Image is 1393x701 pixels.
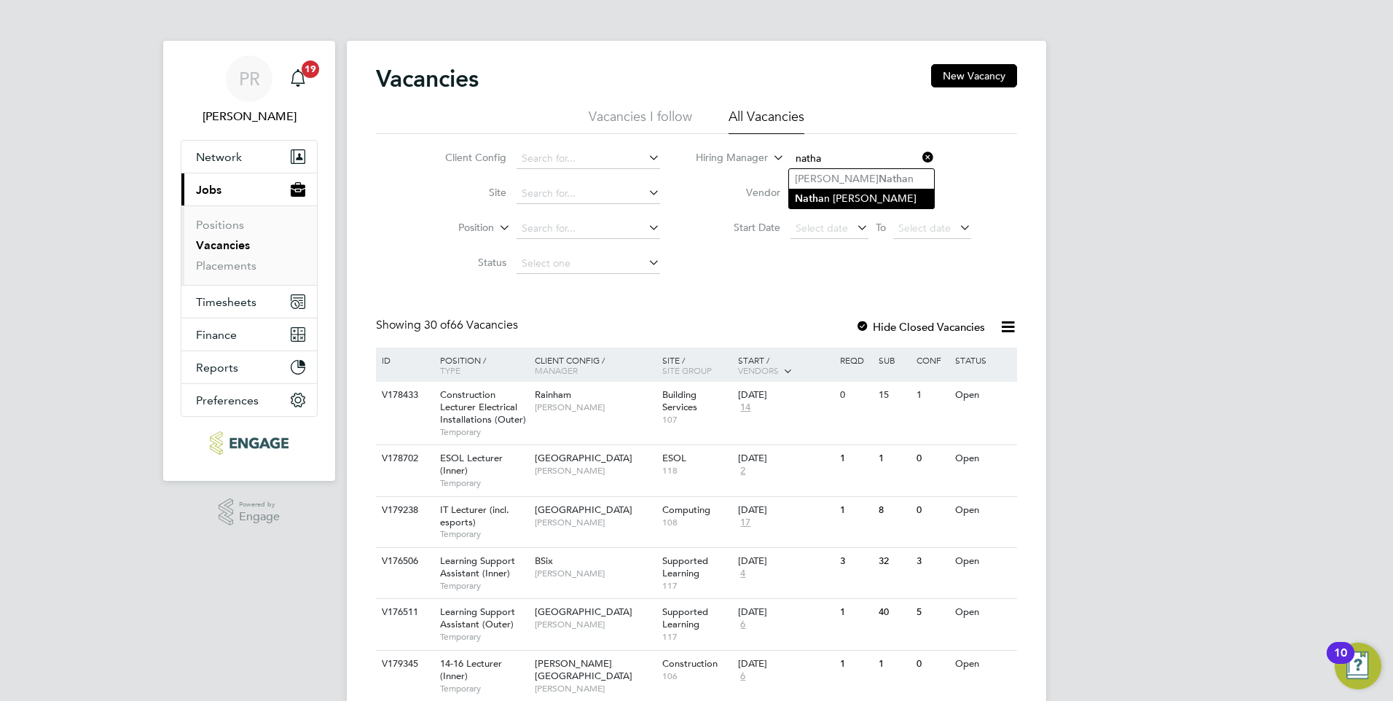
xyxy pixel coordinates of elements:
span: [PERSON_NAME] [535,619,655,630]
div: 1 [836,651,874,678]
div: V178702 [378,445,429,472]
span: [GEOGRAPHIC_DATA] [535,606,632,618]
span: [PERSON_NAME] [535,568,655,579]
span: Building Services [662,388,697,413]
span: 106 [662,670,731,682]
span: Supported Learning [662,555,708,579]
span: Construction Lecturer Electrical Installations (Outer) [440,388,526,426]
div: V179238 [378,497,429,524]
div: 10 [1334,653,1347,672]
span: 66 Vacancies [424,318,518,332]
span: BSix [535,555,553,567]
div: 1 [836,599,874,626]
a: Powered byEngage [219,498,280,526]
span: Powered by [239,498,280,511]
div: Open [951,382,1015,409]
span: Site Group [662,364,712,376]
button: Network [181,141,317,173]
a: Vacancies [196,238,250,252]
span: Type [440,364,460,376]
span: [PERSON_NAME] [535,402,655,413]
img: ncclondon-logo-retina.png [210,431,288,455]
div: [DATE] [738,606,833,619]
div: V176511 [378,599,429,626]
input: Select one [517,254,660,274]
div: 1 [836,445,874,472]
div: Conf [913,348,951,372]
span: 30 of [424,318,450,332]
a: PR[PERSON_NAME] [181,55,318,125]
li: n [PERSON_NAME] [789,189,934,208]
b: Natha [879,173,908,185]
div: Start / [734,348,836,384]
span: ESOL Lecturer (Inner) [440,452,503,477]
label: Hiring Manager [684,151,768,165]
span: Pallvi Raghvani [181,108,318,125]
span: 6 [738,619,747,631]
label: Site [423,186,506,199]
span: Temporary [440,528,527,540]
span: [GEOGRAPHIC_DATA] [535,452,632,464]
span: Computing [662,504,710,516]
span: 117 [662,631,731,643]
span: [GEOGRAPHIC_DATA] [535,504,632,516]
span: [PERSON_NAME] [535,465,655,477]
div: 32 [875,548,913,575]
span: Finance [196,328,237,342]
div: Open [951,497,1015,524]
div: 1 [875,445,913,472]
span: 6 [738,670,747,683]
div: 5 [913,599,951,626]
div: 0 [913,651,951,678]
label: Client Config [423,151,506,164]
span: Jobs [196,183,221,197]
span: 14 [738,402,753,414]
button: Reports [181,351,317,383]
div: [DATE] [738,453,833,465]
a: Go to home page [181,431,318,455]
div: Client Config / [531,348,659,383]
span: 118 [662,465,731,477]
div: ID [378,348,429,372]
h2: Vacancies [376,64,479,93]
span: [PERSON_NAME][GEOGRAPHIC_DATA] [535,657,632,682]
div: 8 [875,497,913,524]
div: [DATE] [738,389,833,402]
span: To [871,218,890,237]
div: 15 [875,382,913,409]
span: PR [239,69,260,88]
span: Select date [796,222,848,235]
div: Status [951,348,1015,372]
div: 0 [836,382,874,409]
div: 0 [913,497,951,524]
span: Vendors [738,364,779,376]
span: Construction [662,657,718,670]
span: Temporary [440,426,527,438]
label: Status [423,256,506,269]
div: Open [951,651,1015,678]
div: 3 [836,548,874,575]
span: Manager [535,364,578,376]
div: V178433 [378,382,429,409]
div: 0 [913,445,951,472]
span: Supported Learning [662,606,708,630]
div: [DATE] [738,504,833,517]
a: Placements [196,259,256,273]
span: Network [196,150,242,164]
label: Start Date [696,221,780,234]
li: All Vacancies [729,108,804,134]
span: 117 [662,580,731,592]
div: Sub [875,348,913,372]
nav: Main navigation [163,41,335,481]
span: Reports [196,361,238,375]
li: Vacancies I follow [589,108,692,134]
span: 4 [738,568,747,580]
span: [PERSON_NAME] [535,517,655,528]
div: Open [951,548,1015,575]
div: Reqd [836,348,874,372]
div: 40 [875,599,913,626]
div: [DATE] [738,658,833,670]
span: 19 [302,60,319,78]
input: Search for... [517,149,660,169]
label: Vendor [696,186,780,199]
